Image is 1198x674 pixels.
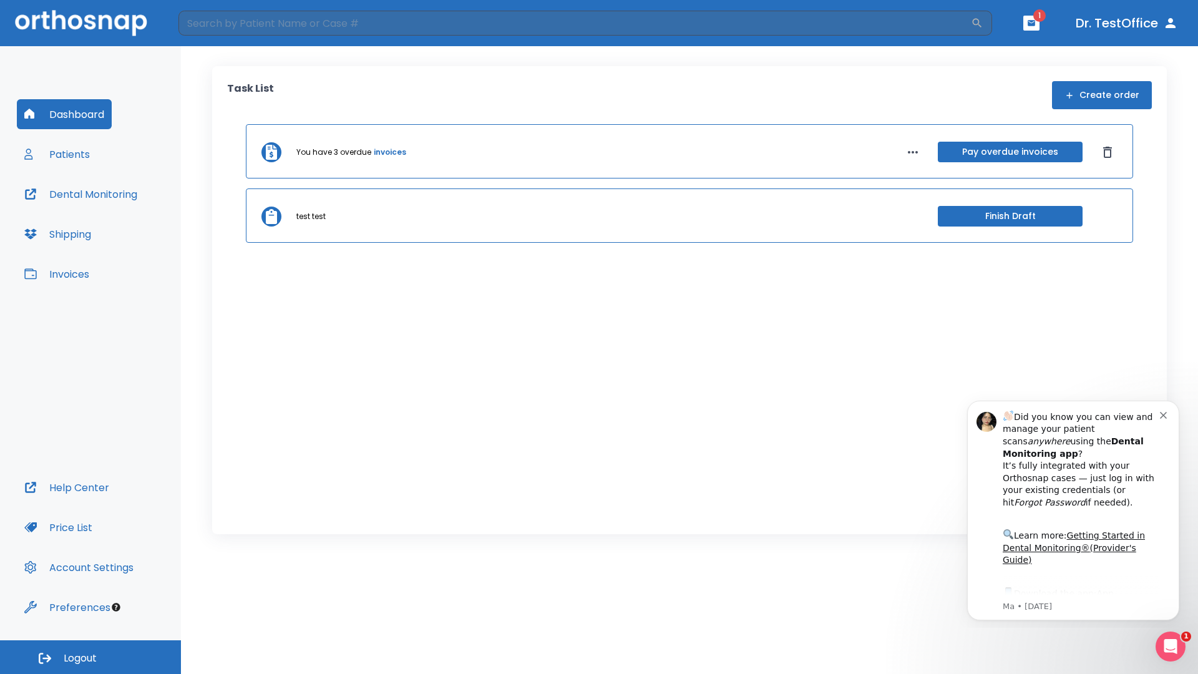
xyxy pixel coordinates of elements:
[296,147,371,158] p: You have 3 overdue
[17,472,117,502] button: Help Center
[1156,632,1186,662] iframe: Intercom live chat
[17,179,145,209] button: Dental Monitoring
[948,389,1198,628] iframe: Intercom notifications message
[374,147,406,158] a: invoices
[110,602,122,613] div: Tooltip anchor
[15,10,147,36] img: Orthosnap
[64,652,97,665] span: Logout
[938,142,1083,162] button: Pay overdue invoices
[17,139,97,169] button: Patients
[54,199,165,222] a: App Store
[1071,12,1183,34] button: Dr. TestOffice
[178,11,971,36] input: Search by Patient Name or Case #
[17,552,141,582] button: Account Settings
[17,259,97,289] button: Invoices
[54,212,212,223] p: Message from Ma, sent 6w ago
[1181,632,1191,642] span: 1
[17,592,118,622] button: Preferences
[938,206,1083,227] button: Finish Draft
[1098,142,1118,162] button: Dismiss
[17,99,112,129] button: Dashboard
[54,196,212,260] div: Download the app: | ​ Let us know if you need help getting started!
[1052,81,1152,109] button: Create order
[17,512,100,542] button: Price List
[227,81,274,109] p: Task List
[17,219,99,249] button: Shipping
[1033,9,1046,22] span: 1
[296,211,326,222] p: test test
[212,19,222,29] button: Dismiss notification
